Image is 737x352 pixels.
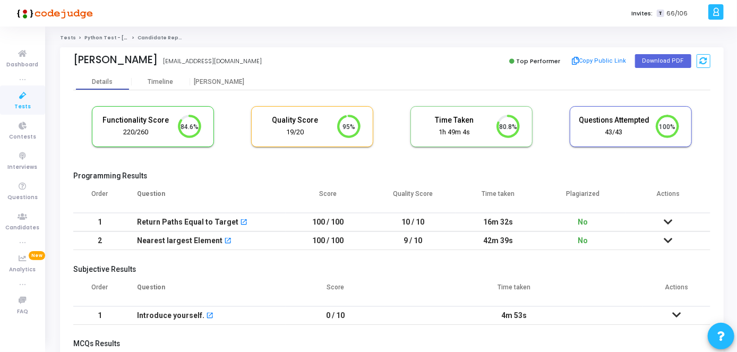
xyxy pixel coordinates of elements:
[100,116,172,125] h5: Functionality Score
[100,127,172,138] div: 220/260
[625,183,710,213] th: Actions
[643,277,710,306] th: Actions
[286,306,385,325] td: 0 / 10
[286,183,371,213] th: Score
[578,116,649,125] h5: Questions Attempted
[10,265,36,274] span: Analytics
[260,116,331,125] h5: Quality Score
[7,61,39,70] span: Dashboard
[73,54,158,66] div: [PERSON_NAME]
[666,9,688,18] span: 66/106
[73,306,126,325] td: 1
[7,193,38,202] span: Questions
[126,183,286,213] th: Question
[578,127,649,138] div: 43/43
[578,236,588,245] span: No
[73,339,710,348] h5: MCQs Results
[73,183,126,213] th: Order
[73,265,710,274] h5: Subjective Results
[6,224,40,233] span: Candidates
[385,277,644,306] th: Time taken
[73,231,126,250] td: 2
[148,78,174,86] div: Timeline
[371,213,456,231] td: 10 / 10
[84,35,164,41] a: Python Test - [PERSON_NAME]
[126,277,286,306] th: Question
[60,35,76,41] a: Tests
[8,163,38,172] span: Interviews
[371,183,456,213] th: Quality Score
[371,231,456,250] td: 9 / 10
[286,231,371,250] td: 100 / 100
[9,133,36,142] span: Contests
[92,78,113,86] div: Details
[163,57,262,66] div: [EMAIL_ADDRESS][DOMAIN_NAME]
[419,116,490,125] h5: Time Taken
[260,127,331,138] div: 19/20
[286,213,371,231] td: 100 / 100
[240,219,247,227] mat-icon: open_in_new
[13,3,93,24] img: logo
[60,35,724,41] nav: breadcrumb
[137,232,222,250] div: Nearest largest Element
[224,238,232,245] mat-icon: open_in_new
[73,171,710,181] h5: Programming Results
[516,57,560,65] span: Top Performer
[137,307,204,324] div: Introduce yourself.
[385,306,644,325] td: 4m 53s
[578,218,588,226] span: No
[190,78,248,86] div: [PERSON_NAME]
[206,313,213,320] mat-icon: open_in_new
[541,183,625,213] th: Plagiarized
[29,251,45,260] span: New
[137,213,238,231] div: Return Paths Equal to Target
[73,277,126,306] th: Order
[631,9,653,18] label: Invites:
[17,307,28,316] span: FAQ
[138,35,186,41] span: Candidate Report
[657,10,664,18] span: T
[456,231,541,250] td: 42m 39s
[286,277,385,306] th: Score
[14,102,31,111] span: Tests
[456,183,541,213] th: Time taken
[73,213,126,231] td: 1
[419,127,490,138] div: 1h 49m 4s
[456,213,541,231] td: 16m 32s
[569,53,630,69] button: Copy Public Link
[635,54,691,68] button: Download PDF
